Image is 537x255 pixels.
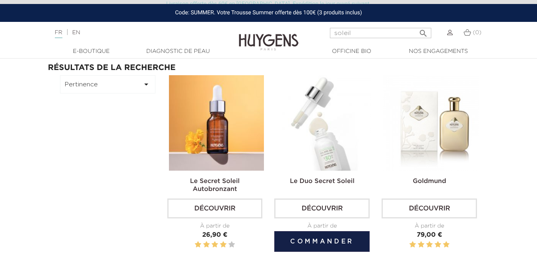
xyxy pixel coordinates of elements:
[48,63,489,72] h2: Résultats de la recherche
[443,240,450,250] label: 5
[60,75,155,93] button: Pertinence
[274,199,370,218] a: Découvrir
[169,75,264,171] img: Le Secret Soleil Autobronzant
[382,199,477,218] a: Découvrir
[167,222,263,230] div: À partir de
[274,231,370,252] button: Commander
[138,47,218,56] a: Diagnostic de peau
[52,47,131,56] a: E-Boutique
[382,222,477,230] div: À partir de
[211,240,218,250] label: 3
[417,232,442,238] span: 79,00 €
[274,222,370,230] div: À partir de
[409,240,416,250] label: 1
[142,80,151,89] i: 
[383,75,479,171] img: Goldmund
[434,240,441,250] label: 4
[190,178,240,193] a: Le Secret Soleil Autobronzant
[399,47,478,56] a: Nos engagements
[473,30,481,35] span: (0)
[220,240,226,250] label: 4
[229,240,235,250] label: 5
[72,30,80,35] a: EN
[330,28,431,38] input: Rechercher
[51,28,218,37] div: |
[290,178,354,185] a: Le Duo Secret Soleil
[195,240,201,250] label: 1
[419,26,428,36] i: 
[202,232,228,238] span: 26,90 €
[426,240,432,250] label: 3
[416,25,430,36] button: 
[203,240,209,250] label: 2
[239,21,299,52] img: Huygens
[418,240,424,250] label: 2
[413,178,446,185] a: Goldmund
[55,30,62,38] a: FR
[312,47,392,56] a: Officine Bio
[167,199,263,218] a: Découvrir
